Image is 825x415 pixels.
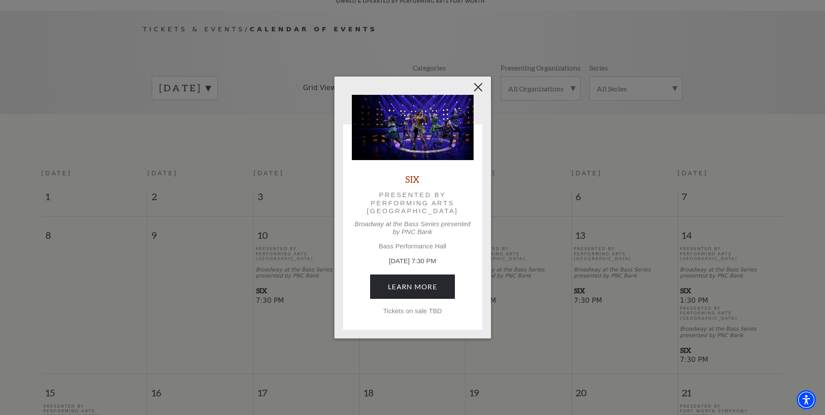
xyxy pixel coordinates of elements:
[352,220,474,236] p: Broadway at the Bass Series presented by PNC Bank
[364,191,461,215] p: Presented by Performing Arts [GEOGRAPHIC_DATA]
[797,390,816,409] div: Accessibility Menu
[352,242,474,250] p: Bass Performance Hall
[352,256,474,266] p: [DATE] 7:30 PM
[405,173,420,185] a: SIX
[352,95,474,160] img: SIX
[470,79,486,95] button: Close
[352,307,474,315] p: Tickets on sale TBD
[370,274,455,299] a: February 13, 7:30 PM Learn More Tickets on sale TBD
